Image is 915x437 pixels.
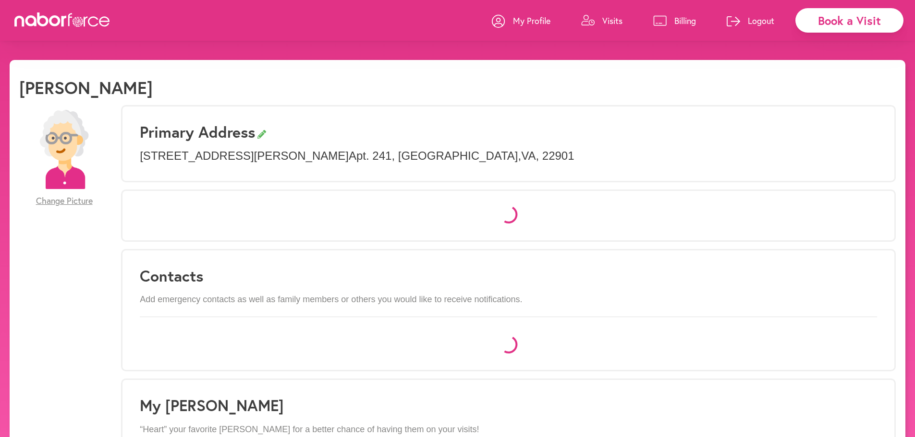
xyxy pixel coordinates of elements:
[748,15,774,26] p: Logout
[674,15,696,26] p: Billing
[795,8,903,33] div: Book a Visit
[602,15,622,26] p: Visits
[140,123,877,141] h3: Primary Address
[140,295,877,305] p: Add emergency contacts as well as family members or others you would like to receive notifications.
[140,396,877,414] h1: My [PERSON_NAME]
[140,149,877,163] p: [STREET_ADDRESS][PERSON_NAME] Apt. 241 , [GEOGRAPHIC_DATA] , VA , 22901
[727,6,774,35] a: Logout
[492,6,550,35] a: My Profile
[19,77,153,98] h1: [PERSON_NAME]
[36,196,93,206] span: Change Picture
[24,110,104,189] img: efc20bcf08b0dac87679abea64c1faab.png
[653,6,696,35] a: Billing
[581,6,622,35] a: Visits
[513,15,550,26] p: My Profile
[140,425,877,435] p: “Heart” your favorite [PERSON_NAME] for a better chance of having them on your visits!
[140,267,877,285] h3: Contacts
